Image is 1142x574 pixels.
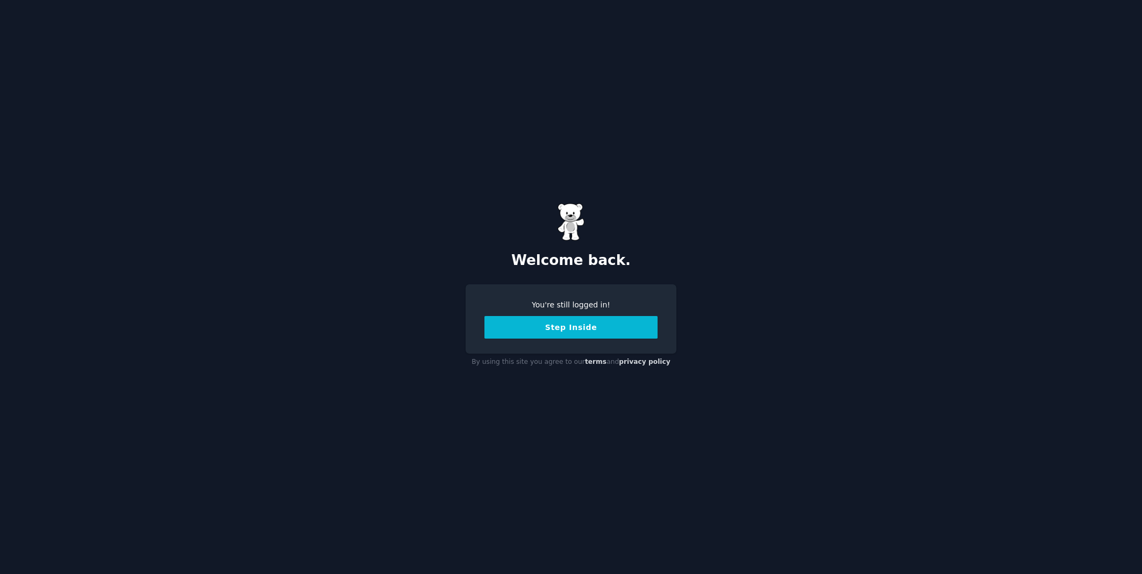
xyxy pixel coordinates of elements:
a: terms [585,358,606,365]
div: You're still logged in! [484,299,658,311]
img: Gummy Bear [558,203,584,241]
div: By using this site you agree to our and [466,354,676,371]
h2: Welcome back. [466,252,676,269]
button: Step Inside [484,316,658,339]
a: Step Inside [484,323,658,332]
a: privacy policy [619,358,670,365]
